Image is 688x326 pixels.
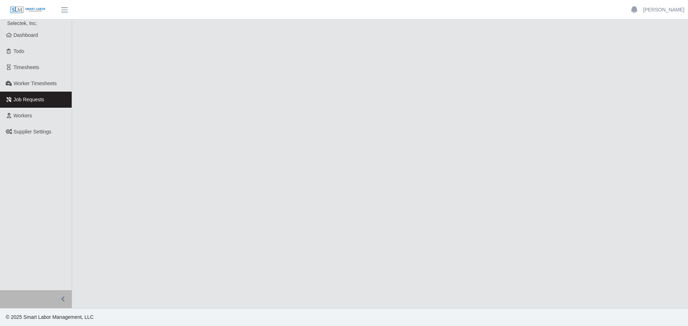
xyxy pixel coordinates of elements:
[6,314,94,320] span: © 2025 Smart Labor Management, LLC
[14,129,52,135] span: Supplier Settings
[14,81,57,86] span: Worker Timesheets
[14,97,44,102] span: Job Requests
[14,64,39,70] span: Timesheets
[14,48,24,54] span: Todo
[643,6,684,14] a: [PERSON_NAME]
[14,32,38,38] span: Dashboard
[10,6,46,14] img: SLM Logo
[7,20,37,26] span: Selectek, Inc.
[14,113,32,118] span: Workers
